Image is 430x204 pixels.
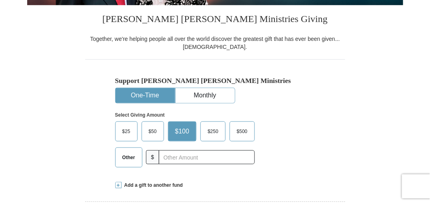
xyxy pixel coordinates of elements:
[115,112,165,118] strong: Select Giving Amount
[204,125,222,137] span: $250
[176,88,235,103] button: Monthly
[118,125,134,137] span: $25
[116,88,175,103] button: One-Time
[171,125,194,137] span: $100
[159,150,254,164] input: Other Amount
[115,77,315,85] h5: Support [PERSON_NAME] [PERSON_NAME] Ministries
[146,150,160,164] span: $
[145,125,161,137] span: $50
[233,125,252,137] span: $500
[85,5,345,35] h3: [PERSON_NAME] [PERSON_NAME] Ministries Giving
[118,151,139,164] span: Other
[85,35,345,51] div: Together, we're helping people all over the world discover the greatest gift that has ever been g...
[122,182,183,189] span: Add a gift to another fund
